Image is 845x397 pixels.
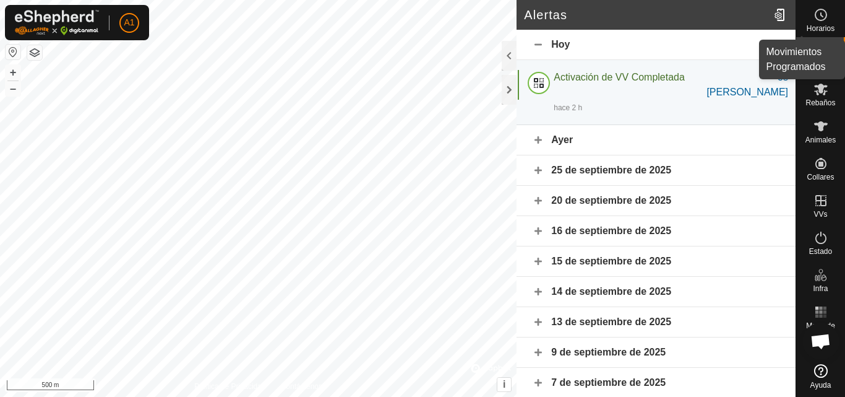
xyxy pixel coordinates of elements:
span: Estado [809,248,832,255]
a: Ayuda [796,359,845,394]
div: 15 de septiembre de 2025 [517,246,796,277]
span: Ayuda [810,382,831,389]
span: Animales [805,136,836,144]
div: Ayer [517,125,796,155]
div: 20 de septiembre de 2025 [517,186,796,216]
h2: Alertas [524,7,769,22]
button: Restablecer Mapa [6,45,20,59]
span: Mapa de Calor [799,322,842,337]
span: Infra [813,285,828,292]
div: hace 2 h [554,102,582,113]
div: 9 de septiembre de 2025 [517,338,796,368]
span: Rebaños [805,99,835,107]
a: Política de Privacidad [194,381,265,392]
a: Contáctenos [281,381,322,392]
div: 14 de septiembre de 2025 [517,277,796,307]
button: Capas del Mapa [27,45,42,60]
span: Activación de VV Completada [554,72,685,82]
button: i [497,378,511,391]
span: VVs [813,211,827,218]
div: os [PERSON_NAME] [695,70,789,100]
div: 16 de septiembre de 2025 [517,216,796,246]
button: – [6,81,20,96]
span: Alertas [809,62,832,69]
span: i [503,379,505,390]
img: Logo Gallagher [15,10,99,35]
span: Collares [807,173,834,181]
button: + [6,65,20,80]
div: 13 de septiembre de 2025 [517,307,796,338]
span: A1 [124,16,134,29]
span: Horarios [807,25,834,32]
div: Chat abierto [802,323,839,360]
div: Hoy [517,30,796,60]
div: 25 de septiembre de 2025 [517,155,796,186]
